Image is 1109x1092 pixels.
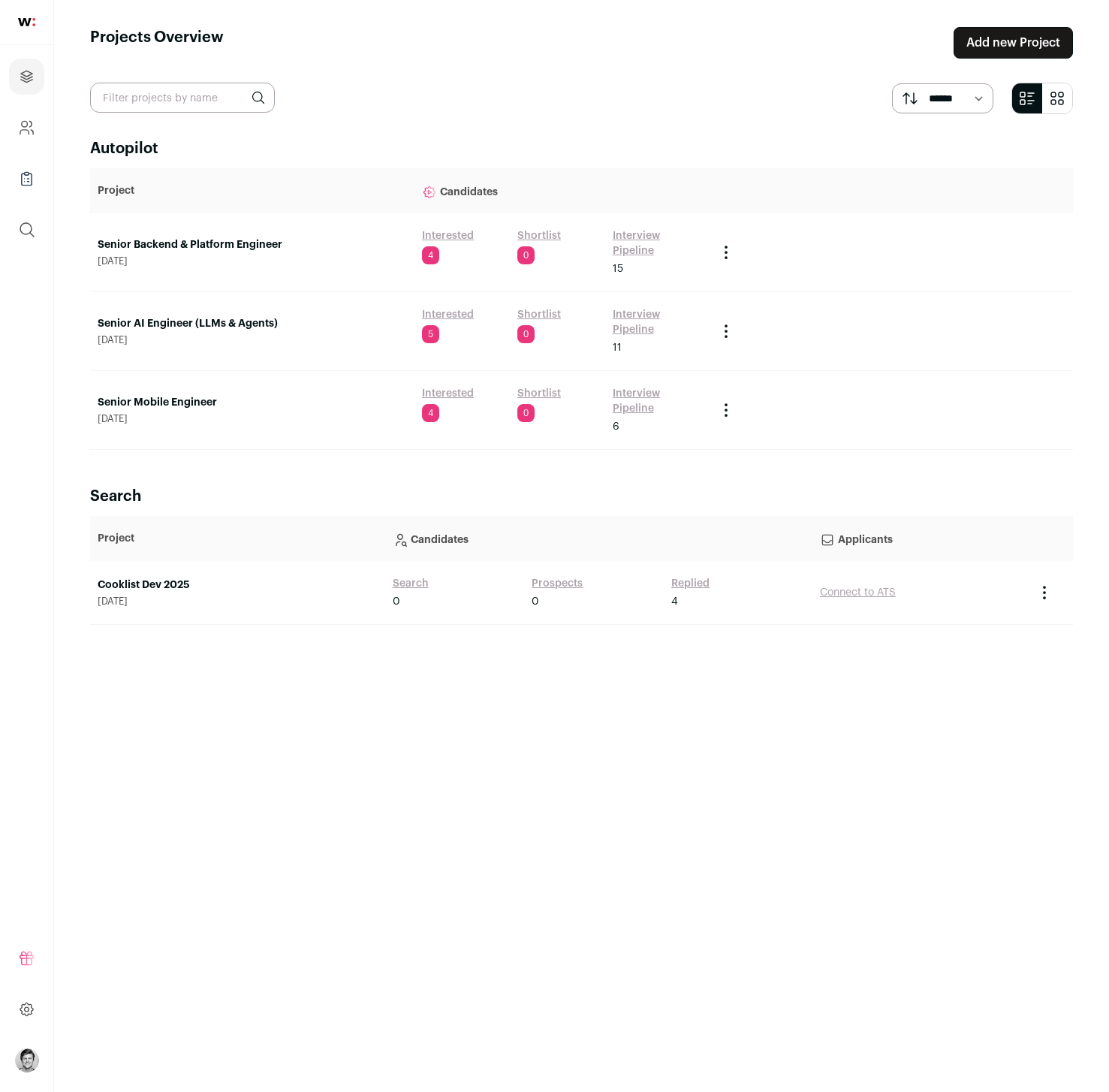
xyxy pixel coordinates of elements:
p: Candidates [393,523,805,554]
a: Company and ATS Settings [9,110,44,146]
span: 5 [422,325,439,343]
p: Project [98,183,407,198]
input: Filter projects by name [90,83,275,113]
a: Projects [9,59,44,95]
a: Interview Pipeline [613,386,702,416]
span: 0 [517,404,535,422]
h2: Autopilot [90,138,1073,159]
a: Interested [422,228,474,243]
p: Candidates [422,176,702,206]
span: 4 [422,404,439,422]
button: Project Actions [717,401,735,419]
button: Open dropdown [15,1048,39,1072]
span: [DATE] [98,255,407,267]
a: Search [393,576,429,591]
a: Shortlist [517,386,561,401]
span: 0 [517,246,535,264]
a: Replied [671,576,710,591]
a: Add new Project [954,27,1073,59]
a: Shortlist [517,228,561,243]
button: Project Actions [717,243,735,261]
span: 11 [613,340,622,355]
p: Applicants [820,523,1020,554]
a: Senior Backend & Platform Engineer [98,237,407,252]
span: 0 [393,594,400,609]
span: [DATE] [98,334,407,346]
span: 4 [422,246,439,264]
a: Senior AI Engineer (LLMs & Agents) [98,316,407,331]
a: Senior Mobile Engineer [98,395,407,410]
button: Project Actions [1035,584,1053,602]
a: Company Lists [9,161,44,197]
span: 6 [613,419,619,434]
a: Interview Pipeline [613,307,702,337]
h1: Projects Overview [90,27,224,59]
a: Interested [422,386,474,401]
span: 15 [613,261,623,276]
p: Project [98,531,378,546]
img: wellfound-shorthand-0d5821cbd27db2630d0214b213865d53afaa358527fdda9d0ea32b1df1b89c2c.svg [18,18,35,26]
a: Shortlist [517,307,561,322]
a: Cooklist Dev 2025 [98,578,378,593]
a: Interview Pipeline [613,228,702,258]
span: [DATE] [98,413,407,425]
h2: Search [90,486,1073,507]
a: Connect to ATS [820,587,896,598]
button: Project Actions [717,322,735,340]
span: 0 [517,325,535,343]
span: 0 [532,594,539,609]
a: Prospects [532,576,583,591]
span: [DATE] [98,596,378,608]
img: 606302-medium_jpg [15,1048,39,1072]
a: Interested [422,307,474,322]
span: 4 [671,594,678,609]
